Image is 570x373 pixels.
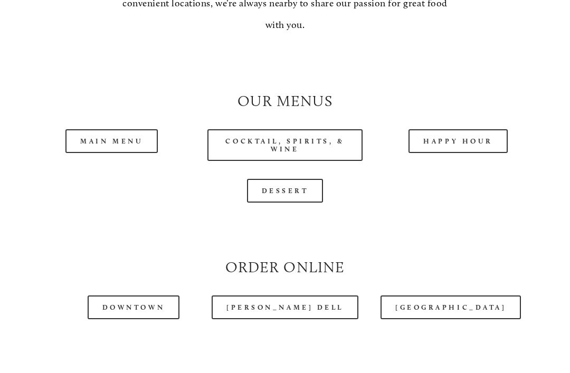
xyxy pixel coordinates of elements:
h2: Our Menus [34,90,536,111]
a: [GEOGRAPHIC_DATA] [381,295,521,319]
a: Main Menu [65,129,158,153]
a: Dessert [247,179,324,203]
h2: Order Online [34,256,536,278]
a: Downtown [88,295,179,319]
a: Happy Hour [408,129,508,153]
a: [PERSON_NAME] Dell [212,295,358,319]
a: Cocktail, Spirits, & Wine [207,129,363,161]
